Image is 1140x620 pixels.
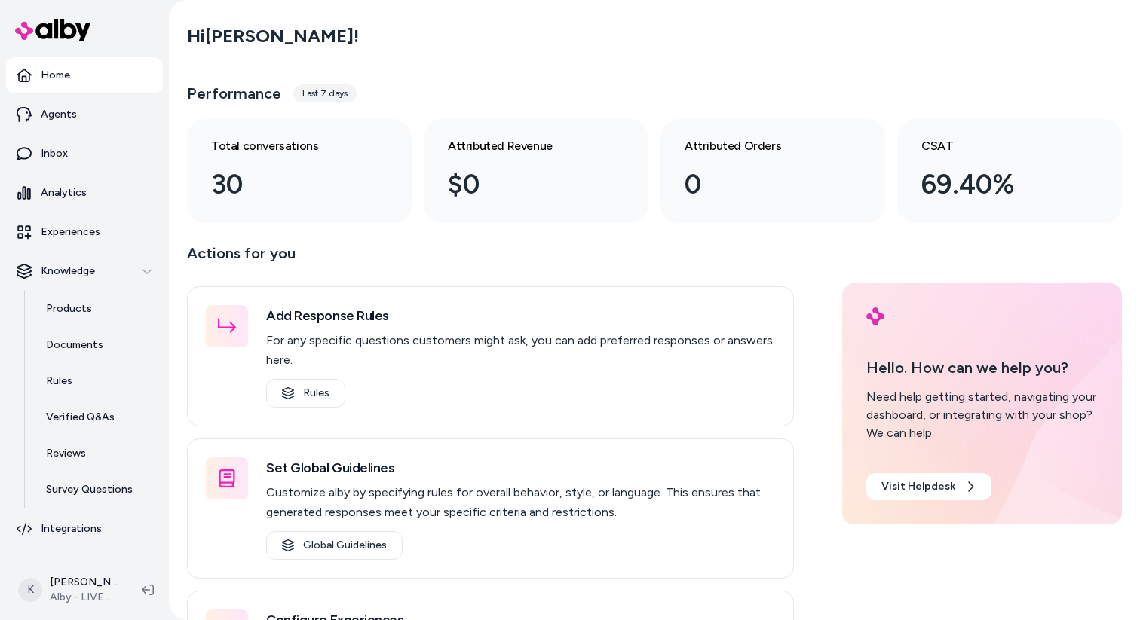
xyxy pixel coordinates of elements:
p: Knowledge [41,264,95,279]
a: Products [31,291,163,327]
span: Alby - LIVE on [DOMAIN_NAME] [50,590,118,605]
a: Total conversations 30 [187,119,412,223]
span: K [18,578,42,602]
a: Documents [31,327,163,363]
a: Home [6,57,163,93]
a: CSAT 69.40% [897,119,1122,223]
a: Attributed Revenue $0 [424,119,648,223]
a: Survey Questions [31,472,163,508]
p: Products [46,301,92,316]
a: Agents [6,96,163,133]
p: Survey Questions [46,482,133,497]
a: Experiences [6,214,163,250]
p: Integrations [41,521,102,536]
p: Inbox [41,146,68,161]
div: 30 [211,164,363,205]
button: K[PERSON_NAME]Alby - LIVE on [DOMAIN_NAME] [9,566,130,614]
p: Analytics [41,185,87,200]
p: Reviews [46,446,86,461]
h3: Total conversations [211,137,363,155]
div: Last 7 days [293,84,357,102]
a: Integrations [6,511,163,547]
h3: Attributed Orders [685,137,837,155]
a: Verified Q&As [31,399,163,435]
h3: Set Global Guidelines [266,457,775,478]
div: 69.40% [921,164,1074,205]
p: Rules [46,374,72,389]
h3: CSAT [921,137,1074,155]
div: $0 [448,164,600,205]
img: alby Logo [15,19,90,41]
p: Verified Q&As [46,410,115,425]
p: Actions for you [187,241,794,277]
a: Rules [31,363,163,399]
a: Analytics [6,175,163,211]
div: 0 [685,164,837,205]
a: Visit Helpdesk [866,473,991,500]
p: Documents [46,337,103,353]
button: Knowledge [6,253,163,289]
p: Hello. How can we help you? [866,356,1098,379]
a: Rules [266,379,345,408]
p: Agents [41,107,77,122]
h3: Performance [187,83,281,104]
div: Need help getting started, navigating your dashboard, or integrating with your shop? We can help. [866,388,1098,442]
p: Home [41,68,70,83]
p: Customize alby by specifying rules for overall behavior, style, or language. This ensures that ge... [266,483,775,522]
h3: Add Response Rules [266,305,775,326]
img: alby Logo [866,307,884,325]
h3: Attributed Revenue [448,137,600,155]
a: Inbox [6,136,163,172]
p: For any specific questions customers might ask, you can add preferred responses or answers here. [266,331,775,370]
p: Experiences [41,224,100,240]
p: [PERSON_NAME] [50,575,118,590]
a: Global Guidelines [266,531,403,560]
h2: Hi [PERSON_NAME] ! [187,25,359,47]
a: Attributed Orders 0 [660,119,885,223]
a: Reviews [31,435,163,472]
